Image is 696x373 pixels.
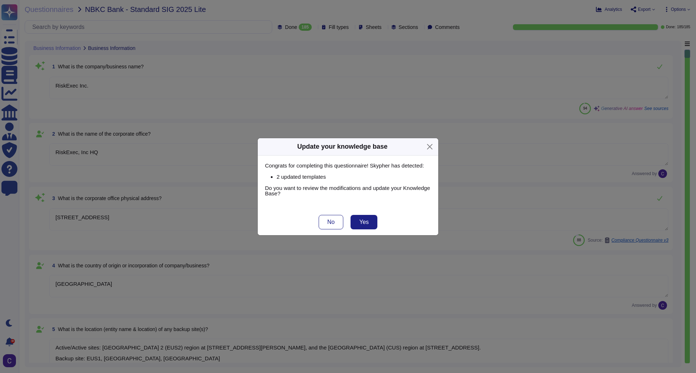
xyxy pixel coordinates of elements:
button: Yes [351,215,377,229]
span: No [327,219,335,225]
p: Congrats for completing this questionnaire! Skypher has detected: [265,163,431,168]
span: Yes [359,219,369,225]
p: Do you want to review the modifications and update your Knowledge Base? [265,185,431,196]
button: No [319,215,343,229]
p: 2 updated templates [277,174,431,179]
button: Close [424,141,435,152]
div: Update your knowledge base [297,142,388,152]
